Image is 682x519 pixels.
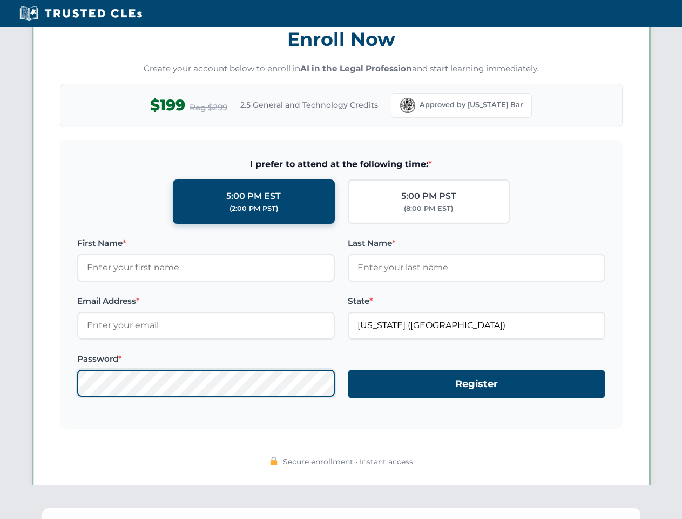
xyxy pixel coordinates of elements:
[269,457,278,465] img: 🔒
[348,295,605,308] label: State
[77,352,335,365] label: Password
[240,99,378,111] span: 2.5 General and Technology Credits
[348,312,605,339] input: Florida (FL)
[60,63,623,75] p: Create your account below to enroll in and start learning immediately.
[150,93,185,117] span: $199
[404,203,453,214] div: (8:00 PM EST)
[300,63,412,74] strong: AI in the Legal Profession
[229,203,278,214] div: (2:00 PM PST)
[190,101,227,114] span: Reg $299
[77,295,335,308] label: Email Address
[400,98,415,113] img: Florida Bar
[283,456,413,468] span: Secure enrollment • Instant access
[348,254,605,281] input: Enter your last name
[77,237,335,250] label: First Name
[226,189,281,203] div: 5:00 PM EST
[16,5,145,22] img: Trusted CLEs
[60,22,623,56] h3: Enroll Now
[348,370,605,398] button: Register
[77,157,605,171] span: I prefer to attend at the following time:
[348,237,605,250] label: Last Name
[77,312,335,339] input: Enter your email
[420,99,523,110] span: Approved by [US_STATE] Bar
[401,189,456,203] div: 5:00 PM PST
[77,254,335,281] input: Enter your first name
